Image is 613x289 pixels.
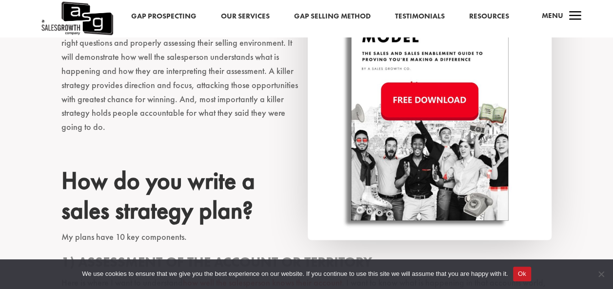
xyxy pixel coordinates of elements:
[542,11,563,20] span: Menu
[596,269,606,279] span: No
[61,166,552,230] h2: How do you write a sales strategy plan?
[566,7,585,26] span: a
[395,10,445,23] a: Testimonials
[513,267,531,281] button: Ok
[131,10,197,23] a: Gap Prospecting
[61,230,552,253] p: My plans have 10 key components.
[61,8,552,143] p: A killer sales strategy will demonstrate a strong assessment of the account or territory. It will...
[221,10,270,23] a: Our Services
[82,269,508,279] span: We use cookies to ensure that we give you the best experience on our website. If you continue to ...
[61,253,552,275] h3: 1) Assessment of the account or territory
[469,10,509,23] a: Resources
[294,10,371,23] a: Gap Selling Method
